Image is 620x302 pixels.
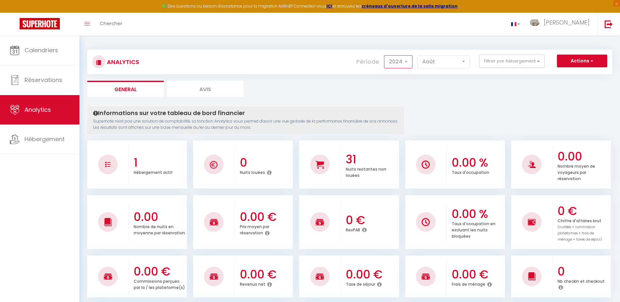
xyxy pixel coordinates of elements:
h3: 0.00 € [240,210,292,224]
h3: 0 [558,265,609,278]
p: Revenus net [240,280,265,287]
h3: 0.00 € [240,268,292,281]
p: Frais de ménage [452,280,485,287]
img: NO IMAGE [528,218,536,226]
button: Actions [557,55,607,68]
button: Filtrer par hébergement [479,55,545,68]
img: ... [530,19,540,26]
p: Taux d'occupation en excluant les nuits bloquées [452,220,495,239]
h3: 0.00 € [452,268,503,281]
h3: 0 [240,156,292,170]
img: NO IMAGE [422,218,430,226]
h3: 1 [134,156,185,170]
span: Chercher [100,20,122,27]
h3: 0.00 [558,150,609,163]
p: Taux d'occupation [452,168,489,175]
h3: 0 € [558,204,609,218]
p: Nuits restantes non louées [346,165,386,178]
p: Chiffre d'affaires brut [558,217,602,242]
a: Chercher [95,13,127,36]
h3: 0.00 % [452,207,503,221]
p: Nombre moyen de voyageurs par réservation [558,162,595,181]
a: ... [PERSON_NAME] [525,13,598,36]
li: General [87,81,164,97]
span: (nuitées + commission plateformes + frais de ménage + taxes de séjour) [558,225,602,242]
h4: Informations sur votre tableau de bord financier [93,109,398,117]
span: Calendriers [25,46,58,54]
h3: 0.00 [134,210,185,224]
label: Période [356,55,379,69]
p: RevPAR [346,226,360,233]
p: Nuits louées [240,168,265,175]
span: [PERSON_NAME] [544,18,590,26]
p: Hébergement actif [134,168,173,175]
p: Nombre de nuits en moyenne par réservation [134,223,185,236]
li: Avis [167,81,243,97]
p: Taxe de séjour [346,280,375,287]
span: Hébergement [25,135,65,143]
h3: 31 [346,153,397,166]
p: Nb checkin et checkout [558,277,605,284]
span: Analytics [25,106,51,114]
h3: Analytics [105,55,139,69]
h3: 0.00 % [452,156,503,170]
img: Super Booking [20,18,60,29]
span: Réservations [25,76,62,84]
a: ICI [327,3,332,9]
a: créneaux d'ouverture de la salle migration [361,3,458,9]
img: logout [605,20,613,28]
h3: 0.00 € [346,268,397,281]
p: Superhote n'est pas une solution de comptabilité. La fonction Analytics vous permet d'avoir une v... [93,118,398,131]
img: NO IMAGE [105,162,110,167]
h3: 0 € [346,213,397,227]
p: Prix moyen par réservation [240,223,269,236]
button: Ouvrir le widget de chat LiveChat [5,3,25,22]
p: Commissions perçues par la / les plateforme(s) [134,277,185,290]
h3: 0.00 € [134,265,185,278]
